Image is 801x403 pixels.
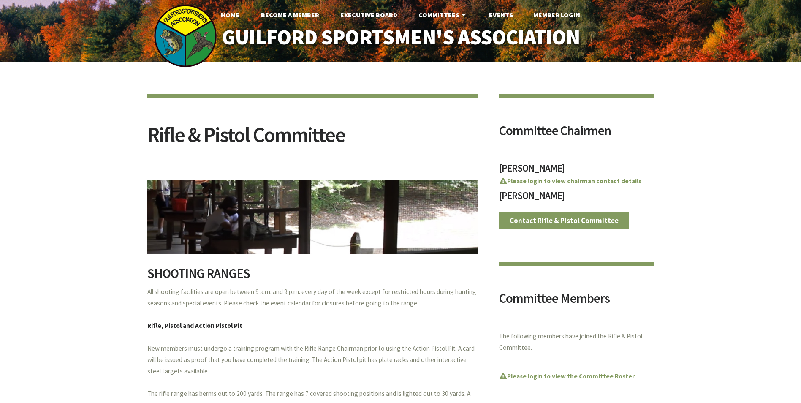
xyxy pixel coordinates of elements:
a: Contact Rifle & Pistol Committee [499,212,630,229]
a: Become A Member [254,6,326,23]
a: Guilford Sportsmen's Association [204,19,597,55]
a: Committees [412,6,475,23]
a: Executive Board [334,6,404,23]
a: Member Login [527,6,587,23]
h2: SHOOTING RANGES [147,267,478,286]
p: The following members have joined the Rifle & Pistol Committee. [499,331,654,354]
a: Home [214,6,246,23]
h2: Committee Chairmen [499,124,654,144]
h2: Rifle & Pistol Committee [147,124,478,156]
a: Please login to view chairman contact details [499,177,641,185]
h3: [PERSON_NAME] [499,191,654,205]
strong: Rifle, Pistol and Action Pistol Pit [147,321,242,329]
a: Events [482,6,520,23]
a: Please login to view the Committee Roster [499,372,635,380]
h2: Committee Members [499,292,654,311]
h3: [PERSON_NAME] [499,163,654,178]
img: logo_sm.png [154,4,217,68]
